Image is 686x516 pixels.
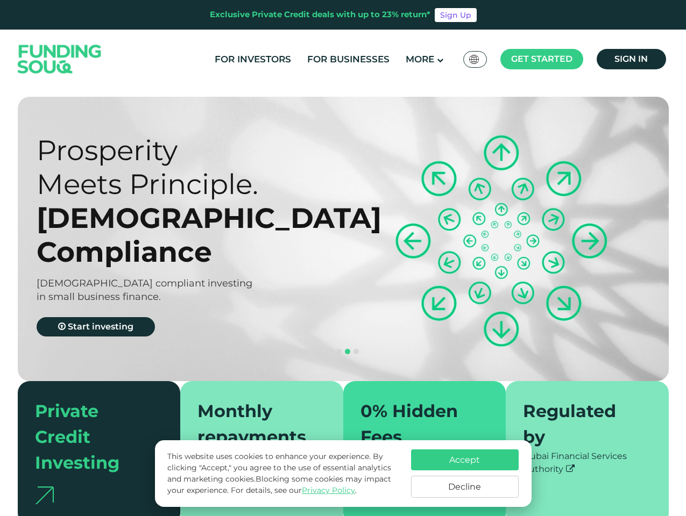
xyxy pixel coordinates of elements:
span: Start investing [68,321,133,332]
span: More [406,54,434,64]
div: Private Credit Investing [35,398,151,476]
span: Sign in [614,54,648,64]
a: Start investing [37,317,155,336]
div: in small business finance. [37,290,362,304]
a: For Investors [212,51,294,68]
div: [DEMOGRAPHIC_DATA] Compliance [37,201,362,269]
button: Decline [411,476,519,498]
div: Regulated by [523,398,639,450]
button: navigation [343,347,352,356]
a: For Businesses [305,51,392,68]
span: Get started [511,54,572,64]
div: 0% Hidden Fees [360,398,476,450]
a: Sign in [597,49,666,69]
img: SA Flag [469,55,479,64]
img: Logo [7,32,112,87]
button: navigation [352,347,360,356]
img: arrow [35,486,54,504]
div: Monthly repayments [197,398,313,450]
button: navigation [326,347,335,356]
div: Exclusive Private Credit deals with up to 23% return* [210,9,430,21]
button: navigation [335,347,343,356]
span: Blocking some cookies may impact your experience. [167,474,391,495]
p: This website uses cookies to enhance your experience. By clicking "Accept," you agree to the use ... [167,451,400,496]
div: Prosperity [37,133,362,167]
div: Dubai Financial Services Authority [523,450,652,476]
div: [DEMOGRAPHIC_DATA] compliant investing [37,277,362,290]
span: For details, see our . [231,485,357,495]
button: Accept [411,449,519,470]
div: Meets Principle. [37,167,362,201]
a: Privacy Policy [302,485,355,495]
a: Sign Up [435,8,477,22]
